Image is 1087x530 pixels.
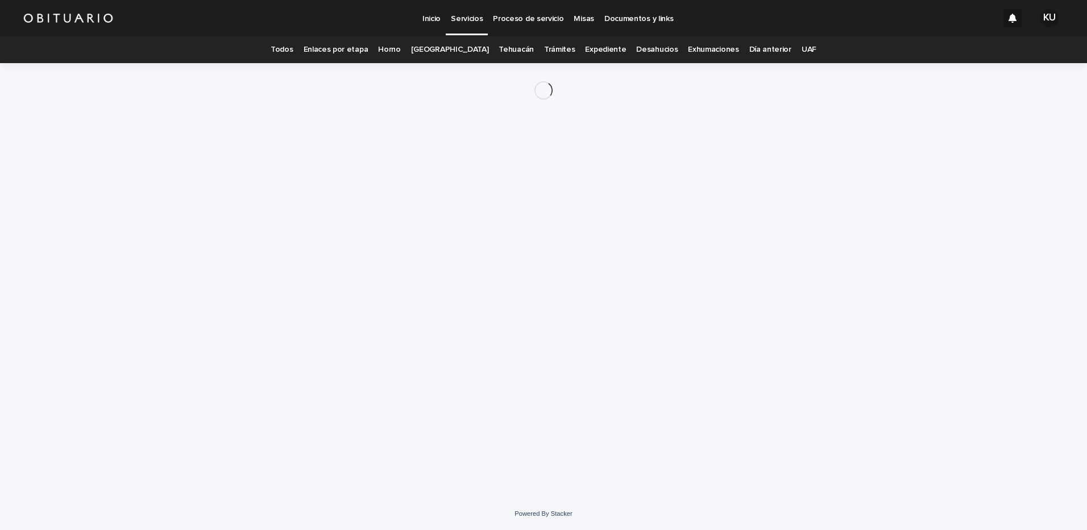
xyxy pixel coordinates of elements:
a: Tehuacán [499,36,534,63]
a: Todos [271,36,293,63]
a: UAF [802,36,816,63]
a: Trámites [544,36,575,63]
div: KU [1040,9,1059,27]
a: Desahucios [636,36,678,63]
a: [GEOGRAPHIC_DATA] [411,36,489,63]
a: Día anterior [749,36,791,63]
img: HUM7g2VNRLqGMmR9WVqf [23,7,114,30]
a: Exhumaciones [688,36,739,63]
a: Horno [378,36,400,63]
a: Enlaces por etapa [304,36,368,63]
a: Powered By Stacker [515,510,572,517]
a: Expediente [585,36,626,63]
